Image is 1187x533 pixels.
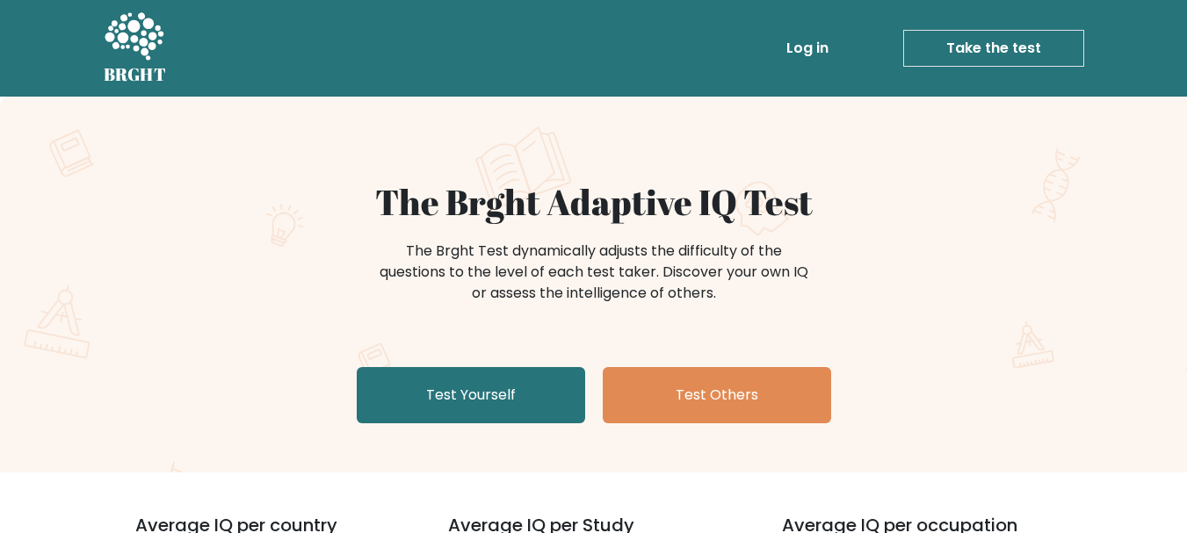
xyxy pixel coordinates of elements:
[357,367,585,423] a: Test Yourself
[104,64,167,85] h5: BRGHT
[104,7,167,90] a: BRGHT
[165,181,1023,223] h1: The Brght Adaptive IQ Test
[779,31,836,66] a: Log in
[603,367,831,423] a: Test Others
[374,241,814,304] div: The Brght Test dynamically adjusts the difficulty of the questions to the level of each test take...
[903,30,1084,67] a: Take the test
